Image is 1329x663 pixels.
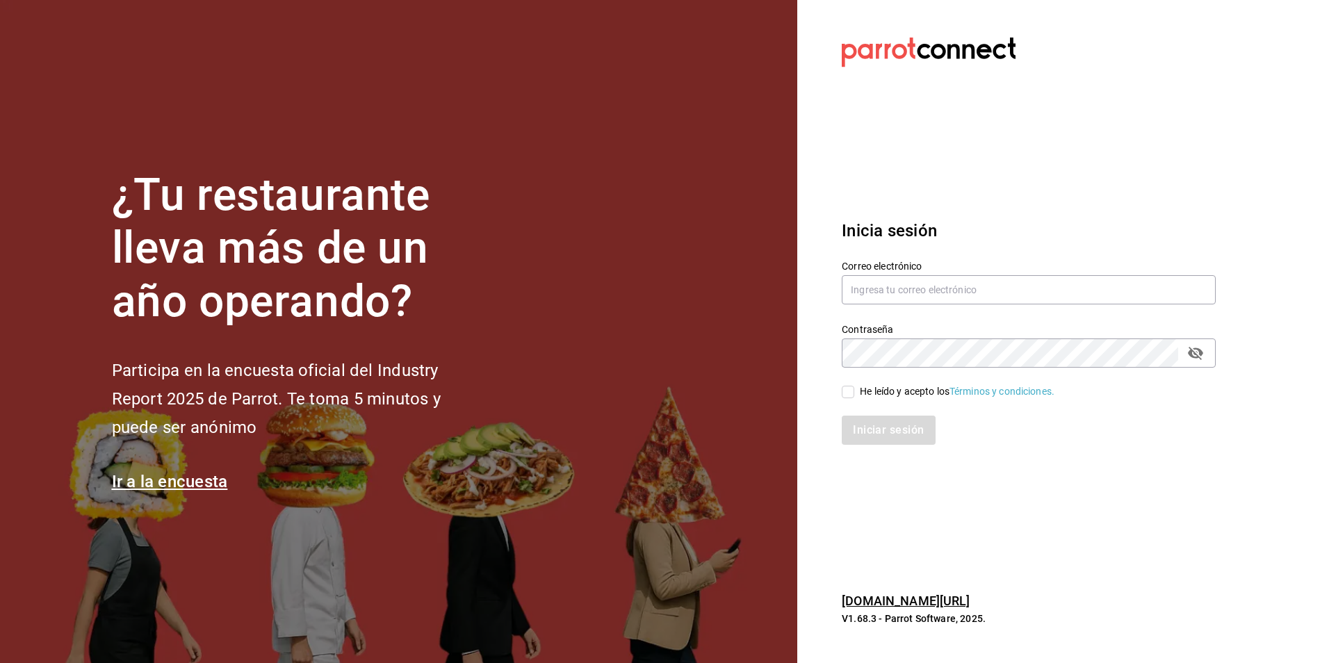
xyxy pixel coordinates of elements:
h2: Participa en la encuesta oficial del Industry Report 2025 de Parrot. Te toma 5 minutos y puede se... [112,357,487,441]
label: Correo electrónico [842,261,1216,270]
a: [DOMAIN_NAME][URL] [842,594,970,608]
button: passwordField [1184,341,1207,365]
p: V1.68.3 - Parrot Software, 2025. [842,612,1216,625]
a: Ir a la encuesta [112,472,228,491]
input: Ingresa tu correo electrónico [842,275,1216,304]
h3: Inicia sesión [842,218,1216,243]
label: Contraseña [842,324,1216,334]
div: He leído y acepto los [860,384,1054,399]
a: Términos y condiciones. [949,386,1054,397]
h1: ¿Tu restaurante lleva más de un año operando? [112,169,487,329]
